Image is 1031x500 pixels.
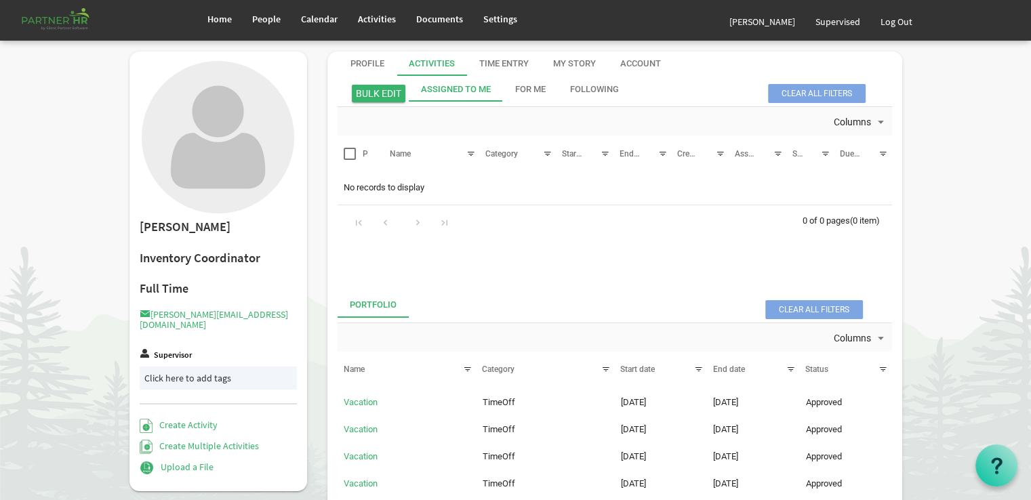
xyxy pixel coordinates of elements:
a: Create Activity [140,419,218,431]
a: Vacation [344,424,378,434]
img: Create Multiple Activities [140,440,153,454]
td: 8/7/2025 column header Start date [615,445,707,468]
label: Supervisor [154,351,192,360]
h4: Full Time [140,282,298,295]
span: End date [620,149,651,159]
a: Supervised [805,3,870,41]
td: TimeOff column header Category [476,391,614,414]
div: For Me [515,83,546,96]
td: 6/30/2025 column header Start date [615,472,707,495]
span: Name [389,149,410,159]
td: 8/12/2025 column header End date [707,391,799,414]
div: Go to last page [435,212,453,231]
img: User with no profile picture [142,61,294,213]
td: No records to display [338,175,892,201]
div: tab-header [338,51,913,76]
div: Columns [832,107,890,136]
span: 0 of 0 pages [803,215,850,226]
td: Vacation is template cell column header Name [338,445,476,468]
a: [PERSON_NAME][EMAIL_ADDRESS][DOMAIN_NAME] [140,308,288,331]
button: Columns [832,114,890,131]
a: Upload a File [140,461,214,473]
span: Assigned to [735,149,778,159]
span: Clear all filters [768,84,866,103]
span: Due Date [840,149,872,159]
div: Go to previous page [376,212,395,231]
div: Click here to add tags [144,371,293,385]
h2: Inventory Coordinator [140,251,298,266]
div: Time Entry [479,58,529,70]
a: Vacation [344,451,378,461]
span: Category [485,149,518,159]
div: Activities [409,58,455,70]
div: Columns [832,323,890,352]
span: Clear all filters [765,300,863,319]
div: Following [570,83,619,96]
span: Status [805,364,828,374]
a: Create Multiple Activities [140,440,260,452]
td: TimeOff column header Category [476,472,614,495]
a: Vacation [344,397,378,407]
button: Columns [832,329,890,347]
td: TimeOff column header Category [476,418,614,441]
span: Start date [562,149,597,159]
span: People [252,13,281,25]
span: P [363,149,368,159]
span: Documents [416,13,463,25]
a: Vacation [344,478,378,488]
span: Start date [620,364,655,374]
div: Profile [350,58,384,70]
td: 8/12/2025 column header Start date [615,391,707,414]
td: TimeOff column header Category [476,445,614,468]
div: My Story [553,58,596,70]
span: Columns [832,330,872,347]
div: tab-header [409,77,963,102]
div: Assigned To Me [421,83,491,96]
span: Name [344,364,365,374]
td: 8/1/2025 column header End date [707,418,799,441]
img: Create Activity [140,419,153,433]
div: Portfolio [350,299,397,312]
span: Columns [832,114,872,131]
span: Calendar [301,13,338,25]
div: 0 of 0 pages (0 item) [803,205,892,234]
div: tab-header [338,293,892,318]
span: End date [713,364,745,374]
span: Created for [677,149,717,159]
td: Approved column header Status [799,472,891,495]
td: 6/30/2025 column header End date [707,472,799,495]
td: Approved column header Status [799,445,891,468]
span: Supervised [815,16,860,28]
div: Account [620,58,661,70]
td: Approved column header Status [799,418,891,441]
div: Go to first page [350,212,368,231]
td: Vacation is template cell column header Name [338,418,476,441]
span: Activities [358,13,396,25]
span: Status [792,149,815,159]
td: Approved column header Status [799,391,891,414]
span: (0 item) [850,215,880,226]
span: Category [482,364,514,374]
img: Upload a File [140,461,154,475]
td: 8/7/2025 column header End date [707,445,799,468]
a: [PERSON_NAME] [719,3,805,41]
td: 8/1/2025 column header Start date [615,418,707,441]
a: Log Out [870,3,923,41]
div: Go to next page [409,212,427,231]
td: Vacation is template cell column header Name [338,472,476,495]
h2: [PERSON_NAME] [140,220,298,234]
td: Vacation is template cell column header Name [338,391,476,414]
span: Home [207,13,232,25]
span: Settings [483,13,517,25]
span: BULK EDIT [352,85,405,102]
